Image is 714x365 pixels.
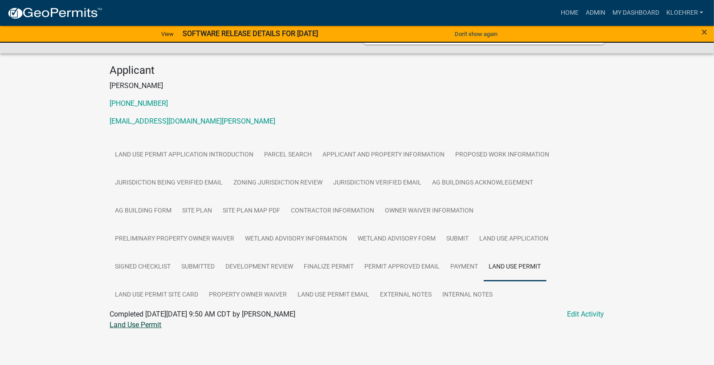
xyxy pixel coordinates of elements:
a: External Notes [375,281,437,309]
a: Ag Buildings Acknowlegement [427,169,539,197]
a: Jurisdiction Being Verified Email [110,169,228,197]
a: [EMAIL_ADDRESS][DOMAIN_NAME][PERSON_NAME] [110,117,276,125]
a: Signed Checklist [110,253,176,281]
a: Ag Building Form [110,197,177,225]
h4: Applicant [110,64,604,77]
a: Permit Approved Email [359,253,445,281]
a: Payment [445,253,484,281]
a: My Dashboard [609,4,663,21]
button: Close [702,27,707,37]
a: Finalize Permit [299,253,359,281]
a: Site Plan [177,197,218,225]
a: Land Use Permit Site Card [110,281,204,309]
a: Land Use Permit Application Introduction [110,141,259,169]
a: Wetland Advisory Information [240,225,353,253]
strong: SOFTWARE RELEASE DETAILS FOR [DATE] [183,29,318,38]
button: Don't show again [451,27,501,41]
a: Admin [582,4,609,21]
a: Zoning Jurisdiction Review [228,169,328,197]
a: Jurisdiction verified email [328,169,427,197]
a: Land Use Application [474,225,554,253]
a: kloehrer [663,4,707,21]
a: Land Use Permit [110,321,162,329]
span: Completed [DATE][DATE] 9:50 AM CDT by [PERSON_NAME] [110,310,296,318]
a: Internal Notes [437,281,498,309]
a: View [158,27,177,41]
a: Land Use Permit [484,253,547,281]
a: Preliminary Property Owner Waiver [110,225,240,253]
a: Development Review [220,253,299,281]
a: Submit [441,225,474,253]
a: Owner Waiver Information [380,197,479,225]
a: Land Use Permit Email [293,281,375,309]
a: Edit Activity [567,309,604,320]
a: Parcel search [259,141,318,169]
a: Home [557,4,582,21]
a: Applicant and Property Information [318,141,450,169]
p: [PERSON_NAME] [110,80,604,91]
a: Wetland Advisory Form [353,225,441,253]
a: Proposed Work Information [450,141,555,169]
a: Site Plan Map PDF [218,197,286,225]
a: Submitted [176,253,220,281]
a: Contractor Information [286,197,380,225]
a: [PHONE_NUMBER] [110,99,168,108]
span: × [702,26,707,38]
a: Property Owner Waiver [204,281,293,309]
